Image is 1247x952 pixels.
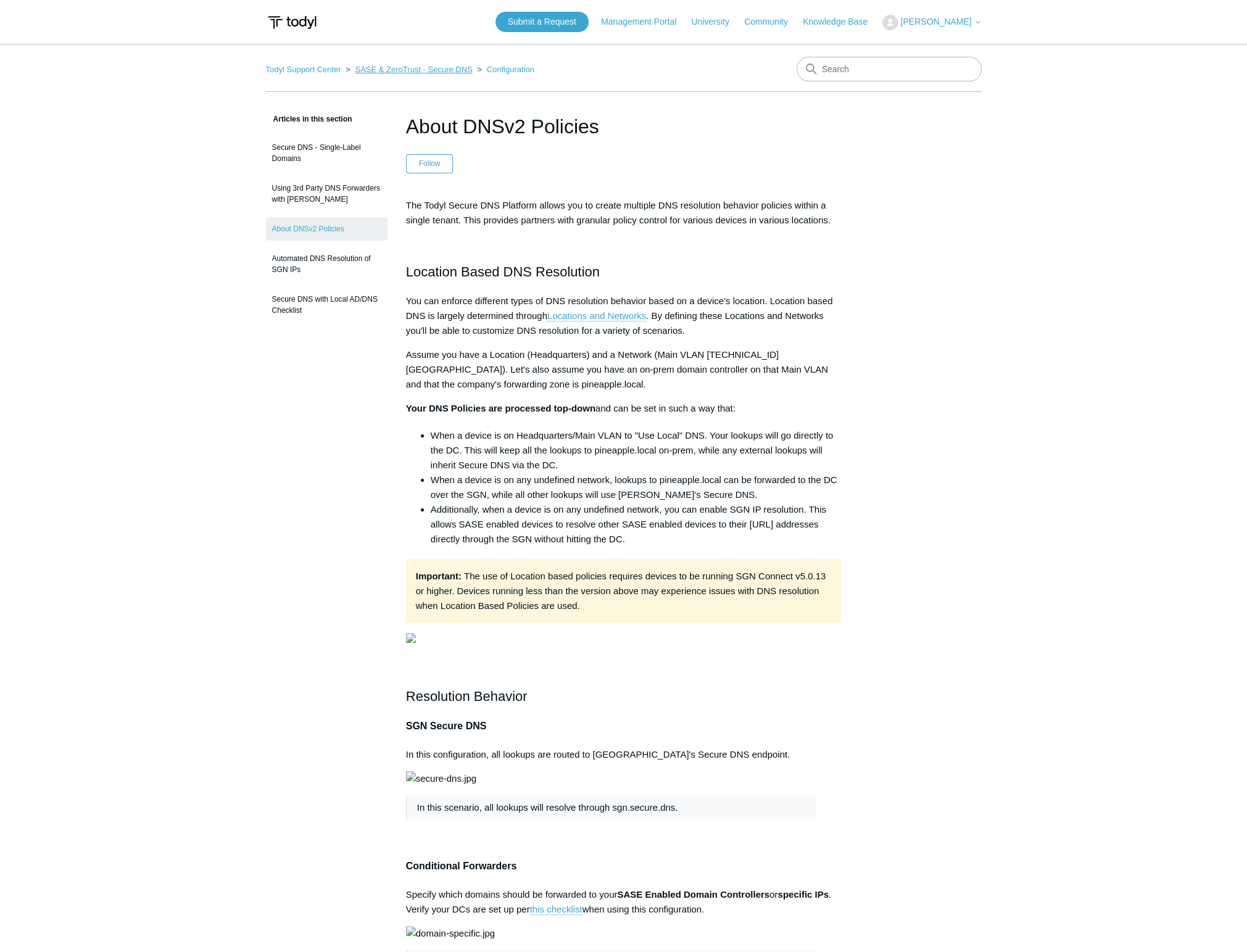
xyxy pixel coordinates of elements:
[406,294,842,338] p: You can enforce different types of DNS resolution behavior based on a device's location. Location...
[530,904,582,915] a: this checklist
[266,65,344,74] li: Todyl Support Center
[406,887,842,917] p: Specify which domains should be forwarded to your or . Verify your DCs are set up per when using ...
[406,747,842,762] p: In this configuration, all lookups are routed to [GEOGRAPHIC_DATA]'s Secure DNS endpoint.
[406,198,842,228] p: The Todyl Secure DNS Platform allows you to create multiple DNS resolution behavior policies with...
[406,721,487,731] strong: SGN Secure DNS
[487,65,534,74] a: Configuration
[406,926,495,941] img: domain-specific.jpg
[617,889,769,900] strong: SASE Enabled Domain Controllers
[406,795,817,820] blockquote: In this scenario, all lookups will resolve through sgn.secure.dns.
[406,559,842,623] div: The use of Location based policies requires devices to be running SGN Connect v5.0.13 or higher. ...
[803,15,880,28] a: Knowledge Base
[777,889,829,900] strong: specific IPs
[406,112,842,141] h1: About DNSv2 Policies
[406,154,454,173] button: Follow Article
[431,502,842,547] li: Additionally, when a device is on any undefined network, you can enable SGN IP resolution. This a...
[431,428,842,473] li: When a device is on Headquarters/Main VLAN to "Use Local" DNS. Your lookups will go directly to t...
[266,136,387,170] a: Secure DNS - Single-Label Domains
[406,261,842,283] h2: Location Based DNS Resolution
[266,217,387,241] a: About DNSv2 Policies
[355,65,472,74] a: SASE & ZeroTrust - Secure DNS
[266,247,387,281] a: Automated DNS Resolution of SGN IPs
[900,17,971,27] span: [PERSON_NAME]
[406,633,416,643] img: 29438514936979
[406,685,842,707] h2: Resolution Behavior
[406,403,595,413] strong: Your DNS Policies are processed top-down
[266,115,352,123] span: Articles in this section
[266,288,387,322] a: Secure DNS with Local AD/DNS Checklist
[406,861,517,871] strong: Conditional Forwarders
[744,15,800,28] a: Community
[416,571,462,581] span: Important:
[797,57,982,81] input: Search
[495,12,589,32] a: Submit a Request
[431,473,842,502] li: When a device is on any undefined network, lookups to pineapple.local can be forwarded to the DC ...
[343,65,474,74] li: SASE & ZeroTrust - Secure DNS
[547,310,646,321] a: Locations and Networks
[406,401,842,416] p: and can be set in such a way that:
[882,15,981,30] button: [PERSON_NAME]
[266,176,387,211] a: Using 3rd Party DNS Forwarders with [PERSON_NAME]
[266,65,341,74] a: Todyl Support Center
[266,11,318,34] img: Todyl Support Center Help Center home page
[601,15,689,28] a: Management Portal
[691,15,741,28] a: University
[406,771,476,786] img: secure-dns.jpg
[406,347,842,392] p: Assume you have a Location (Headquarters) and a Network (Main VLAN [TECHNICAL_ID][GEOGRAPHIC_DATA...
[474,65,534,74] li: Configuration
